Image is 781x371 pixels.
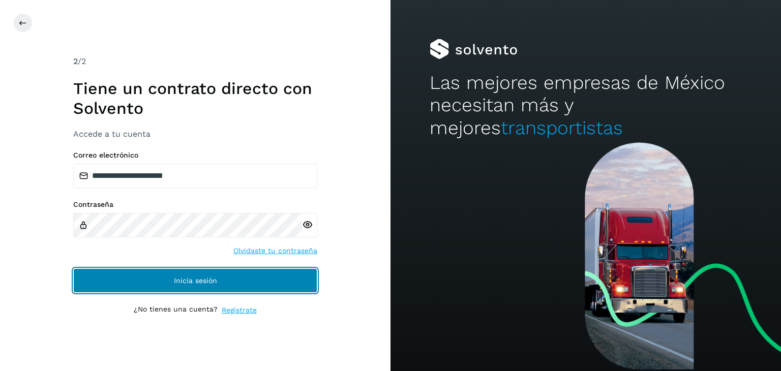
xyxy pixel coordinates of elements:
[73,55,317,68] div: /2
[501,117,623,139] span: transportistas
[73,268,317,293] button: Inicia sesión
[222,305,257,316] a: Regístrate
[233,245,317,256] a: Olvidaste tu contraseña
[73,151,317,160] label: Correo electrónico
[73,56,78,66] span: 2
[73,129,317,139] h3: Accede a tu cuenta
[174,277,217,284] span: Inicia sesión
[73,79,317,118] h1: Tiene un contrato directo con Solvento
[430,72,742,139] h2: Las mejores empresas de México necesitan más y mejores
[134,305,218,316] p: ¿No tienes una cuenta?
[73,200,317,209] label: Contraseña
